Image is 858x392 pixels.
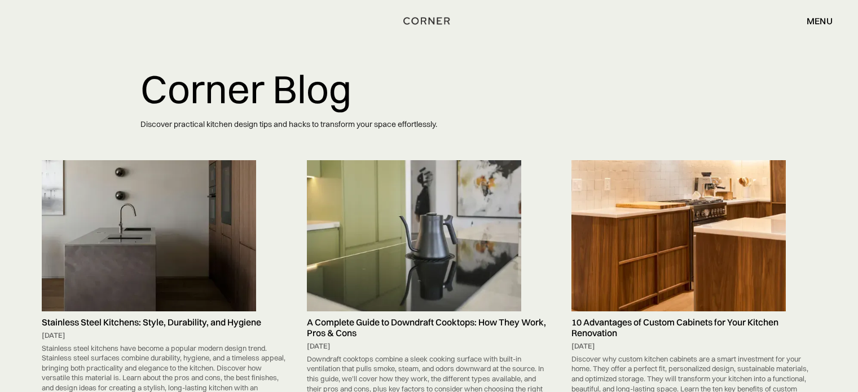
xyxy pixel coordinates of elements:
[571,317,816,338] h5: 10 Advantages of Custom Cabinets for Your Kitchen Renovation
[42,317,287,328] h5: Stainless Steel Kitchens: Style, Durability, and Hygiene
[399,14,458,28] a: home
[140,68,718,111] h1: Corner Blog
[307,317,552,338] h5: A Complete Guide to Downdraft Cooktops: How They Work, Pros & Cons
[42,331,287,341] div: [DATE]
[307,341,552,351] div: [DATE]
[807,16,833,25] div: menu
[140,111,718,138] p: Discover practical kitchen design tips and hacks to transform your space effortlessly.
[571,341,816,351] div: [DATE]
[795,11,833,30] div: menu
